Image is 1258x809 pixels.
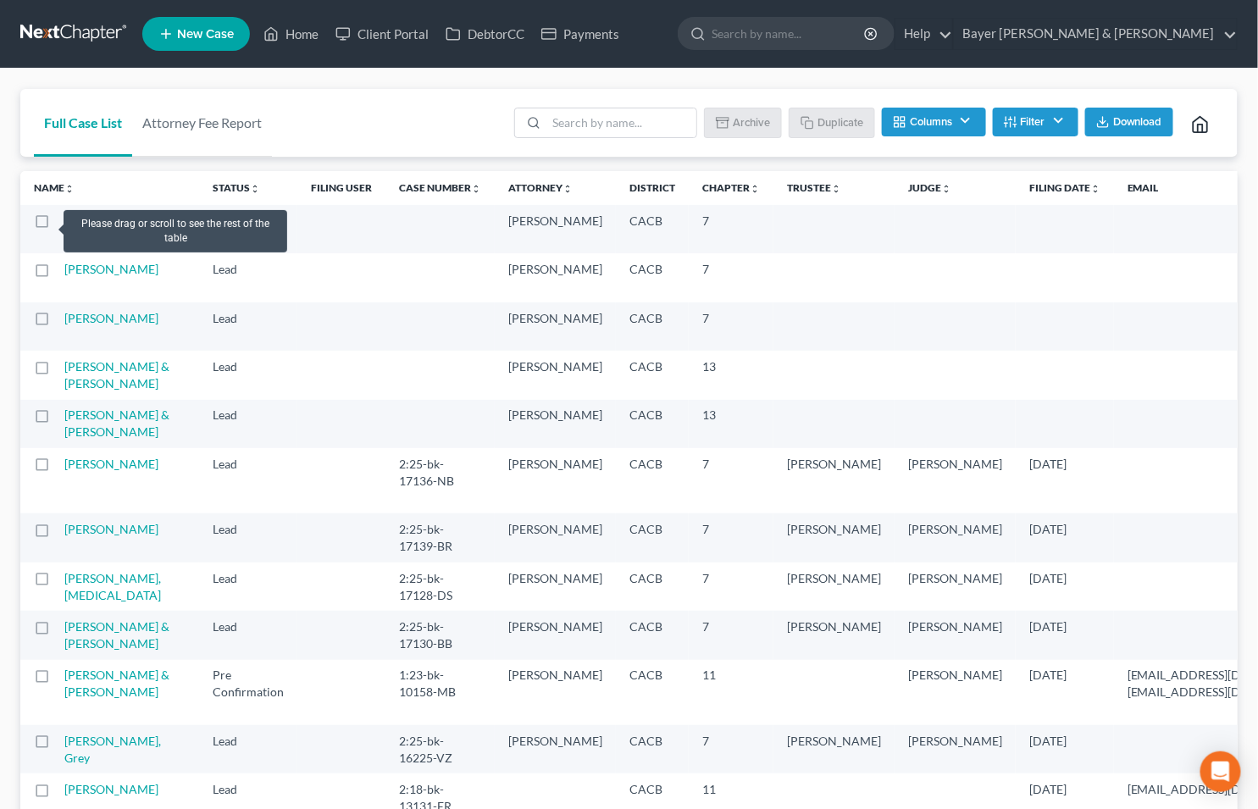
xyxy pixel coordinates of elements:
[1016,611,1114,659] td: [DATE]
[64,734,161,765] a: [PERSON_NAME], Grey
[385,611,495,659] td: 2:25-bk-17130-BB
[495,725,616,773] td: [PERSON_NAME]
[495,611,616,659] td: [PERSON_NAME]
[533,19,628,49] a: Payments
[255,19,327,49] a: Home
[787,181,841,194] a: Trusteeunfold_more
[199,611,297,659] td: Lead
[199,302,297,351] td: Lead
[1113,115,1162,129] span: Download
[199,400,297,448] td: Lead
[895,725,1016,773] td: [PERSON_NAME]
[64,668,169,699] a: [PERSON_NAME] & [PERSON_NAME]
[895,19,952,49] a: Help
[64,571,161,602] a: [PERSON_NAME], [MEDICAL_DATA]
[954,19,1237,49] a: Bayer [PERSON_NAME] & [PERSON_NAME]
[495,448,616,513] td: [PERSON_NAME]
[882,108,985,136] button: Columns
[495,660,616,725] td: [PERSON_NAME]
[616,660,689,725] td: CACB
[616,253,689,302] td: CACB
[616,513,689,562] td: CACB
[895,513,1016,562] td: [PERSON_NAME]
[1016,562,1114,611] td: [DATE]
[616,562,689,611] td: CACB
[385,562,495,611] td: 2:25-bk-17128-DS
[34,89,132,157] a: Full Case List
[495,205,616,253] td: [PERSON_NAME]
[495,302,616,351] td: [PERSON_NAME]
[616,351,689,399] td: CACB
[773,448,895,513] td: [PERSON_NAME]
[471,184,481,194] i: unfold_more
[64,619,169,651] a: [PERSON_NAME] & [PERSON_NAME]
[895,611,1016,659] td: [PERSON_NAME]
[1016,513,1114,562] td: [DATE]
[64,407,169,439] a: [PERSON_NAME] & [PERSON_NAME]
[199,351,297,399] td: Lead
[199,513,297,562] td: Lead
[616,611,689,659] td: CACB
[64,522,158,536] a: [PERSON_NAME]
[773,725,895,773] td: [PERSON_NAME]
[495,351,616,399] td: [PERSON_NAME]
[908,181,951,194] a: Judgeunfold_more
[773,611,895,659] td: [PERSON_NAME]
[1016,448,1114,513] td: [DATE]
[437,19,533,49] a: DebtorCC
[750,184,760,194] i: unfold_more
[689,611,773,659] td: 7
[385,725,495,773] td: 2:25-bk-16225-VZ
[546,108,696,137] input: Search by name...
[895,562,1016,611] td: [PERSON_NAME]
[64,457,158,471] a: [PERSON_NAME]
[508,181,573,194] a: Attorneyunfold_more
[689,205,773,253] td: 7
[773,513,895,562] td: [PERSON_NAME]
[616,171,689,205] th: District
[199,562,297,611] td: Lead
[213,181,260,194] a: Statusunfold_more
[64,311,158,325] a: [PERSON_NAME]
[495,513,616,562] td: [PERSON_NAME]
[64,210,286,252] div: Please drag or scroll to see the rest of the table
[199,725,297,773] td: Lead
[385,660,495,725] td: 1:23-bk-10158-MB
[712,18,867,49] input: Search by name...
[399,181,481,194] a: Case Numberunfold_more
[689,302,773,351] td: 7
[689,351,773,399] td: 13
[132,89,272,157] a: Attorney Fee Report
[773,562,895,611] td: [PERSON_NAME]
[1200,751,1241,792] div: Open Intercom Messenger
[495,253,616,302] td: [PERSON_NAME]
[689,725,773,773] td: 7
[689,253,773,302] td: 7
[495,400,616,448] td: [PERSON_NAME]
[64,359,169,391] a: [PERSON_NAME] & [PERSON_NAME]
[34,181,75,194] a: Nameunfold_more
[177,28,234,41] span: New Case
[495,562,616,611] td: [PERSON_NAME]
[1085,108,1173,136] button: Download
[689,513,773,562] td: 7
[562,184,573,194] i: unfold_more
[616,400,689,448] td: CACB
[64,262,158,276] a: [PERSON_NAME]
[702,181,760,194] a: Chapterunfold_more
[895,448,1016,513] td: [PERSON_NAME]
[689,448,773,513] td: 7
[199,660,297,725] td: Pre Confirmation
[250,184,260,194] i: unfold_more
[64,782,158,796] a: [PERSON_NAME]
[199,253,297,302] td: Lead
[689,562,773,611] td: 7
[1016,725,1114,773] td: [DATE]
[64,184,75,194] i: unfold_more
[895,660,1016,725] td: [PERSON_NAME]
[831,184,841,194] i: unfold_more
[616,725,689,773] td: CACB
[1016,660,1114,725] td: [DATE]
[1029,181,1100,194] a: Filing Dateunfold_more
[385,448,495,513] td: 2:25-bk-17136-NB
